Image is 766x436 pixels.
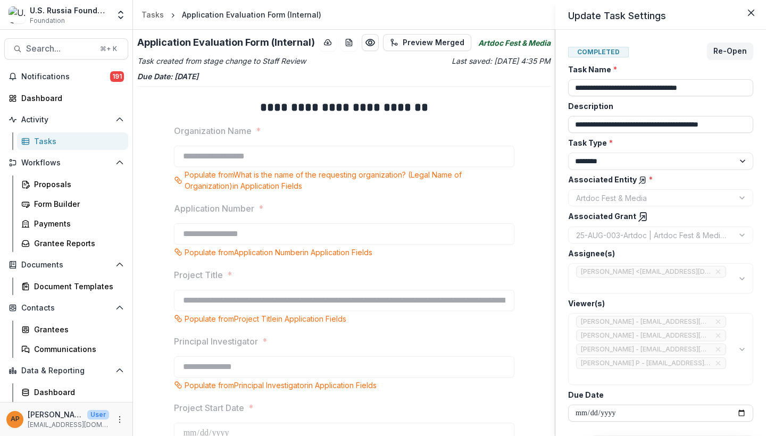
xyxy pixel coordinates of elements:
label: Task Type [568,137,747,148]
label: Assignee(s) [568,248,747,259]
button: Close [743,4,760,21]
label: Associated Entity [568,174,747,185]
button: Re-Open [707,43,753,60]
label: Description [568,100,747,112]
label: Due Date [568,389,747,400]
label: Viewer(s) [568,298,747,309]
label: Task Name [568,64,747,75]
span: Completed [568,47,629,57]
label: Associated Grant [568,211,747,222]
